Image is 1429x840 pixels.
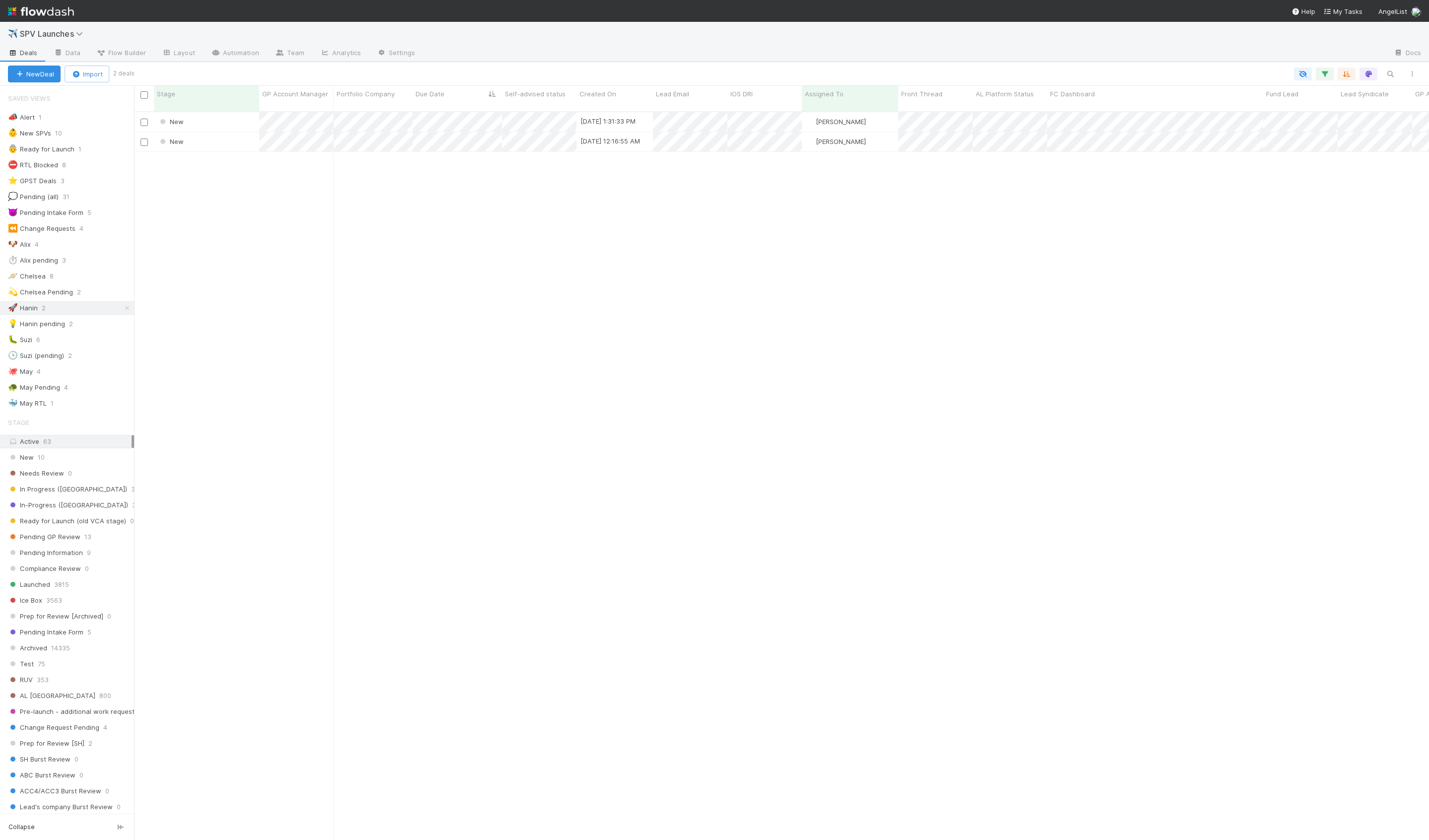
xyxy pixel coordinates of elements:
span: 3 [61,175,74,187]
span: FC Dashboard [1050,89,1095,99]
span: Prep for Review [Archived] [8,610,103,623]
a: Flow Builder [88,46,154,62]
span: RUV [8,674,33,686]
div: [PERSON_NAME] [806,117,866,127]
span: My Tasks [1323,7,1362,15]
span: 2 [88,737,92,750]
img: avatar_04f2f553-352a-453f-b9fb-c6074dc60769.png [1411,7,1421,17]
span: ⏪ [8,224,18,232]
span: 🕓 [8,351,18,359]
span: 4 [64,381,78,394]
a: Settings [369,46,423,62]
span: Assigned To [805,89,844,99]
span: New [158,118,184,126]
span: 💫 [8,287,18,296]
span: 1 [51,397,64,410]
span: 🐢 [8,383,18,391]
span: Due Date [416,89,444,99]
div: RTL Blocked [8,159,58,171]
span: Prep for Review [SH] [8,737,84,750]
span: 13 [84,531,91,543]
span: 💭 [8,192,18,201]
span: Lead Email [656,89,689,99]
span: 31 [63,191,79,203]
span: Portfolio Company [337,89,395,99]
span: 4 [103,721,107,734]
a: Analytics [312,46,369,62]
span: ✈️ [8,29,18,38]
span: ⛔ [8,160,18,169]
span: AL [GEOGRAPHIC_DATA] [8,690,95,702]
span: 3563 [46,594,62,607]
span: Archived [8,642,47,654]
span: 🐶 [8,240,18,248]
span: 3815 [54,578,69,591]
span: 63 [43,437,51,445]
span: 👵 [8,144,18,153]
span: 8 [62,159,76,171]
div: Active [8,435,132,448]
span: 10 [38,451,45,464]
a: My Tasks [1323,6,1362,16]
input: Toggle All Rows Selected [141,91,148,99]
div: Help [1291,6,1315,16]
span: 💡 [8,319,18,328]
div: Alix [8,238,31,251]
span: Fund Lead [1266,89,1298,99]
span: ACC4/ACC3 Burst Review [8,785,101,797]
span: Pre-launch - additional work request [8,705,135,718]
div: New [158,137,184,146]
div: [DATE] 12:16:55 AM [580,136,640,146]
span: 0 [105,785,109,797]
span: 9 [87,547,91,559]
span: 800 [99,690,111,702]
span: 3 [131,483,135,495]
span: In-Progress ([GEOGRAPHIC_DATA]) [8,499,128,511]
span: 5 [87,626,91,638]
div: New SPVs [8,127,51,140]
span: 👿 [8,208,18,216]
span: 🐙 [8,367,18,375]
span: 353 [37,674,49,686]
a: Docs [1386,46,1429,62]
span: 3 [62,254,76,267]
span: 🪐 [8,272,18,280]
span: Ready for Launch (old VCA stage) [8,515,126,527]
span: AngelList [1378,7,1407,15]
div: Suzi (pending) [8,350,64,362]
span: 🐳 [8,399,18,407]
span: Needs Review [8,467,64,480]
div: Hanin [8,302,38,314]
span: 1 [78,143,91,155]
span: Pending Information [8,547,83,559]
span: IOS DRI [730,89,753,99]
span: Change Request Pending [8,721,99,734]
span: [PERSON_NAME] [816,118,866,126]
span: Compliance Review [8,562,81,575]
span: GP Account Manager [262,89,328,99]
span: 🚀 [8,303,18,312]
img: logo-inverted-e16ddd16eac7371096b0.svg [8,3,74,20]
span: 14335 [51,642,70,654]
div: May [8,365,33,378]
span: SH Burst Review [8,753,71,766]
img: avatar_04f2f553-352a-453f-b9fb-c6074dc60769.png [806,138,814,145]
div: Chelsea Pending [8,286,73,298]
span: Test [8,658,34,670]
span: Front Thread [901,89,942,99]
span: Pending GP Review [8,531,80,543]
div: Pending (all) [8,191,59,203]
div: Pending Intake Form [8,207,83,219]
div: May RTL [8,397,47,410]
span: 2 [42,302,56,314]
span: SPV Launches [20,29,88,39]
span: 0 [85,562,89,575]
span: Saved Views [8,88,51,108]
button: NewDeal [8,66,61,82]
span: Ice Box [8,594,42,607]
span: 2 [68,350,82,362]
span: AL Platform Status [976,89,1034,99]
span: New [8,451,34,464]
button: Import [65,66,109,82]
small: 2 deals [113,69,135,78]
